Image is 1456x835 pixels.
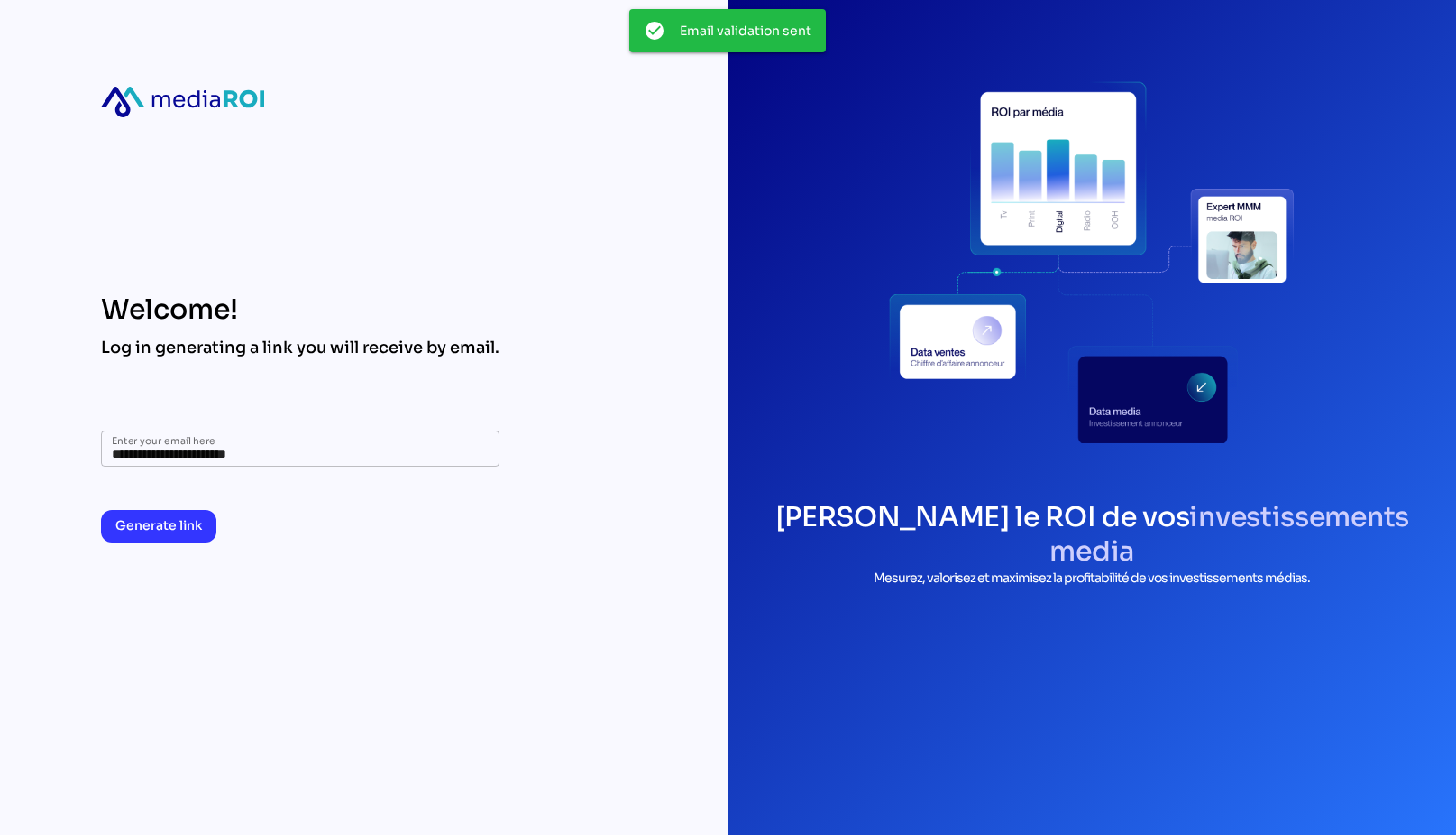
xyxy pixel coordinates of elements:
[765,569,1421,588] p: Mesurez, valorisez et maximisez la profitabilité de vos investissements médias.
[101,337,499,358] div: Log in generating a link you will receive by email.
[889,58,1295,464] div: login
[101,510,216,543] button: Generate link
[1049,500,1408,569] span: investissements media
[101,87,264,117] div: mediaroi
[644,20,665,42] i: check_circle
[101,293,499,326] div: Welcome!
[112,431,489,467] input: Enter your email here
[680,14,811,48] div: Email validation sent
[115,515,202,536] span: Generate link
[765,500,1421,569] h1: [PERSON_NAME] le ROI de vos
